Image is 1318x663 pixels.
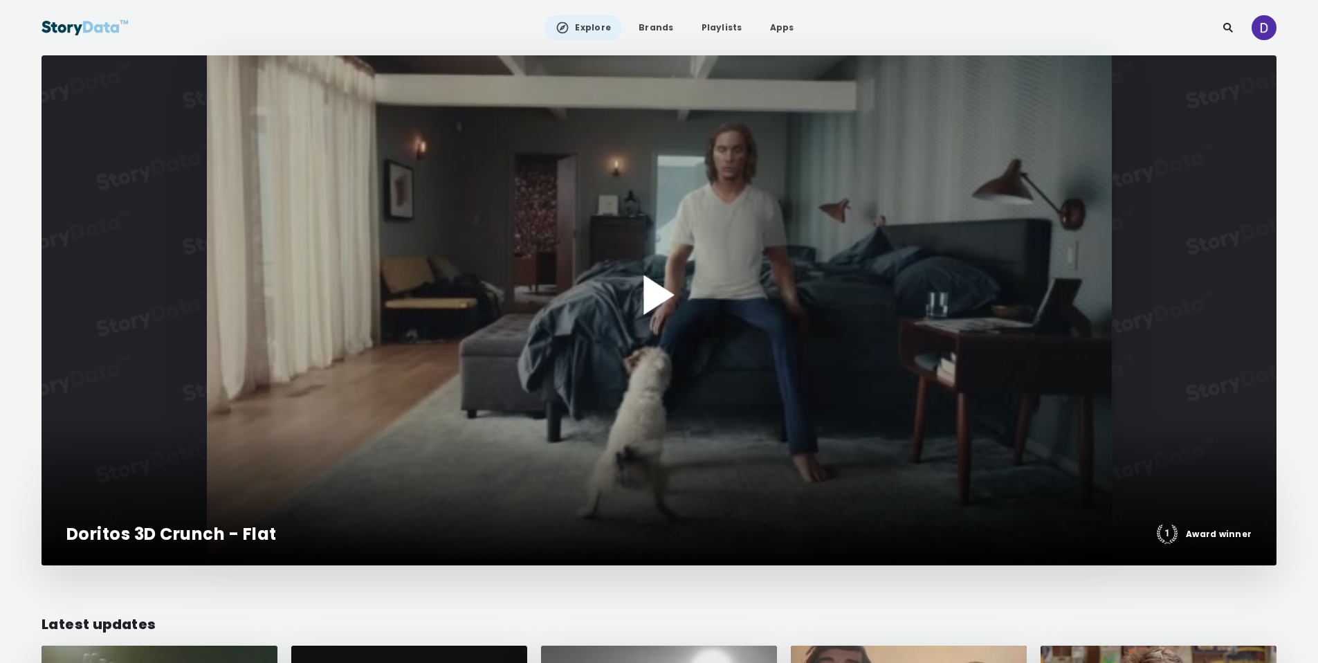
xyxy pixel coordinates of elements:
img: ACg8ocKzwPDiA-G5ZA1Mflw8LOlJAqwuiocHy5HQ8yAWPW50gy9RiA=s96-c [1252,15,1276,40]
a: Playlists [690,15,753,40]
a: Explore [544,15,622,40]
div: Latest updates [42,614,1276,635]
img: StoryData Logo [42,15,129,40]
a: Apps [759,15,805,40]
a: Brands [628,15,684,40]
